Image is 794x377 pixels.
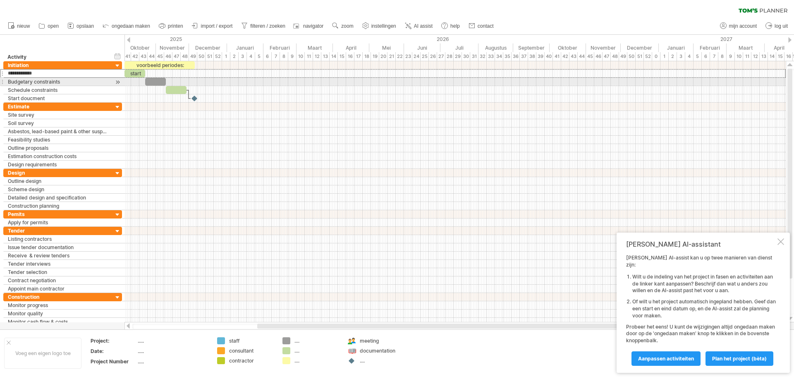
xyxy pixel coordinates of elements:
[114,78,122,86] div: scroll naar activiteit
[247,52,255,61] div: 4
[303,23,323,29] span: navigator
[8,243,109,251] div: Issue tender documentation
[360,357,405,364] div: ....
[669,52,677,61] div: 2
[8,318,109,326] div: Monitor cash flow & costs
[330,52,338,61] div: 14
[6,21,32,31] a: nieuw
[8,293,109,301] div: Construction
[206,52,214,61] div: 51
[8,252,109,259] div: Receive & review tenders
[341,23,353,29] span: zoom
[763,21,790,31] a: log uit
[138,358,207,365] div: .....
[321,52,330,61] div: 13
[189,43,227,52] div: December 2025
[294,357,340,364] div: ....
[632,298,776,319] li: Of wilt u het project automatisch ingepland hebben. Geef dan een start en eind datum op, en de AI...
[227,43,263,52] div: Januari 2026
[17,23,30,29] span: nieuw
[333,43,369,52] div: April 2026
[91,358,136,365] div: Project Number
[371,52,379,61] div: 19
[727,52,735,61] div: 9
[227,35,659,43] div: 2026
[112,23,150,29] span: ongedaan maken
[8,169,109,177] div: Design
[632,274,776,294] li: Wilt u de indeling van het project in fasen en activiteiten aan de linker kant aanpassen? Beschri...
[710,52,718,61] div: 7
[8,202,109,210] div: Construction planning
[594,52,603,61] div: 46
[288,52,297,61] div: 9
[8,144,109,152] div: Outline proposals
[727,43,765,52] div: Maart 2027
[478,23,494,29] span: contact
[450,23,460,29] span: help
[91,348,136,355] div: Date:
[495,52,503,61] div: 34
[138,348,207,355] div: .....
[124,61,195,69] div: voorbeeld periodes:
[48,23,59,29] span: open
[569,52,578,61] div: 43
[611,52,619,61] div: 48
[536,52,545,61] div: 39
[65,21,96,31] a: opslaan
[412,52,421,61] div: 24
[478,52,487,61] div: 32
[462,52,470,61] div: 30
[751,52,760,61] div: 12
[652,52,660,61] div: 0
[421,52,429,61] div: 25
[280,52,288,61] div: 8
[520,52,528,61] div: 37
[550,43,586,52] div: Oktober 2026
[626,255,776,365] div: [PERSON_NAME] AI-assist kan u op twee manieren van dienst zijn: Probeer het eens! U kunt de wijzi...
[437,52,445,61] div: 27
[729,23,757,29] span: mijn account
[239,52,247,61] div: 3
[685,52,694,61] div: 4
[8,119,109,127] div: Soil survey
[8,276,109,284] div: Contract negotiation
[718,21,759,31] a: mijn account
[776,52,784,61] div: 15
[8,86,109,94] div: Schedule constraints
[677,52,685,61] div: 3
[396,52,404,61] div: 22
[8,111,109,119] div: Site survey
[77,23,94,29] span: opslaan
[330,21,356,31] a: zoom
[255,52,263,61] div: 5
[712,355,767,362] span: Plan het project (bèta)
[644,52,652,61] div: 52
[157,21,186,31] a: printen
[487,52,495,61] div: 33
[660,52,669,61] div: 1
[603,52,611,61] div: 47
[131,52,139,61] div: 42
[250,23,285,29] span: filteren / zoeken
[8,78,109,86] div: Budgetary constraints
[8,194,109,202] div: Detailed design and specification
[8,161,109,168] div: Design requirements
[387,52,396,61] div: 21
[478,43,513,52] div: Augustus 2026
[338,52,346,61] div: 15
[297,52,305,61] div: 10
[214,52,222,61] div: 52
[8,152,109,160] div: Estimation construction costs
[512,52,520,61] div: 36
[138,337,207,344] div: .....
[8,268,109,276] div: Tender selection
[735,52,743,61] div: 10
[7,53,108,61] div: Activity
[172,52,181,61] div: 47
[8,136,109,144] div: Feasibility studies
[743,52,751,61] div: 11
[360,21,399,31] a: instellingen
[626,240,776,248] div: [PERSON_NAME] AI-assistant
[148,52,156,61] div: 44
[694,52,702,61] div: 5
